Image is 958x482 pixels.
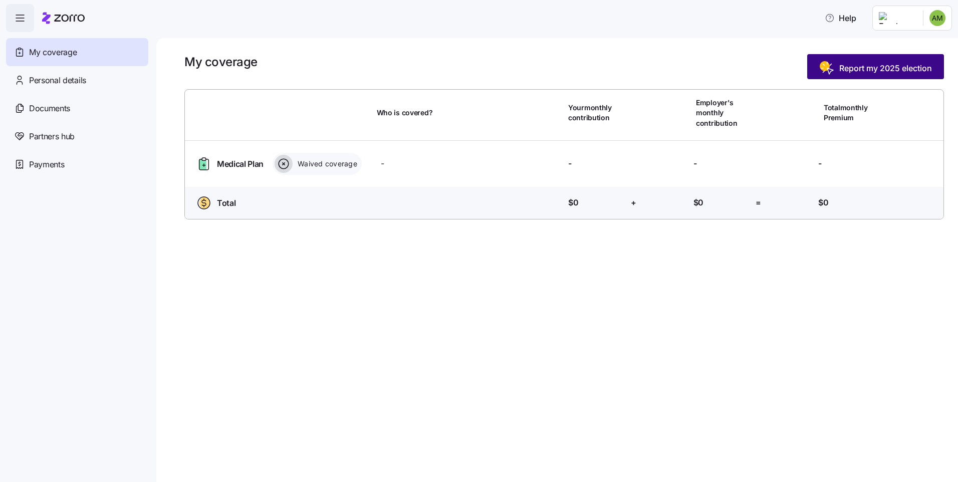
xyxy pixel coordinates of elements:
span: - [381,157,384,170]
a: My coverage [6,38,148,66]
img: fa93dd60eb0557154ad2ab980761172e [929,10,945,26]
span: Total monthly Premium [824,103,880,123]
button: Report my 2025 election [807,54,944,79]
button: Help [817,8,864,28]
span: Help [825,12,856,24]
span: Report my 2025 election [839,62,932,74]
a: Payments [6,150,148,178]
span: = [756,196,761,209]
a: Documents [6,94,148,122]
span: $0 [568,196,578,209]
span: - [568,157,572,170]
span: Medical Plan [217,158,264,170]
span: Total [217,197,235,209]
span: Waived coverage [295,159,357,169]
span: - [693,157,697,170]
span: My coverage [29,46,77,59]
span: $0 [693,196,703,209]
img: Employer logo [879,12,915,24]
span: $0 [818,196,828,209]
span: - [818,157,822,170]
a: Personal details [6,66,148,94]
span: + [631,196,636,209]
span: Your monthly contribution [568,103,624,123]
span: Who is covered? [377,108,433,118]
span: Payments [29,158,64,171]
span: Personal details [29,74,86,87]
a: Partners hub [6,122,148,150]
span: Documents [29,102,70,115]
span: Partners hub [29,130,75,143]
span: Employer's monthly contribution [696,98,752,128]
h1: My coverage [184,54,258,70]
